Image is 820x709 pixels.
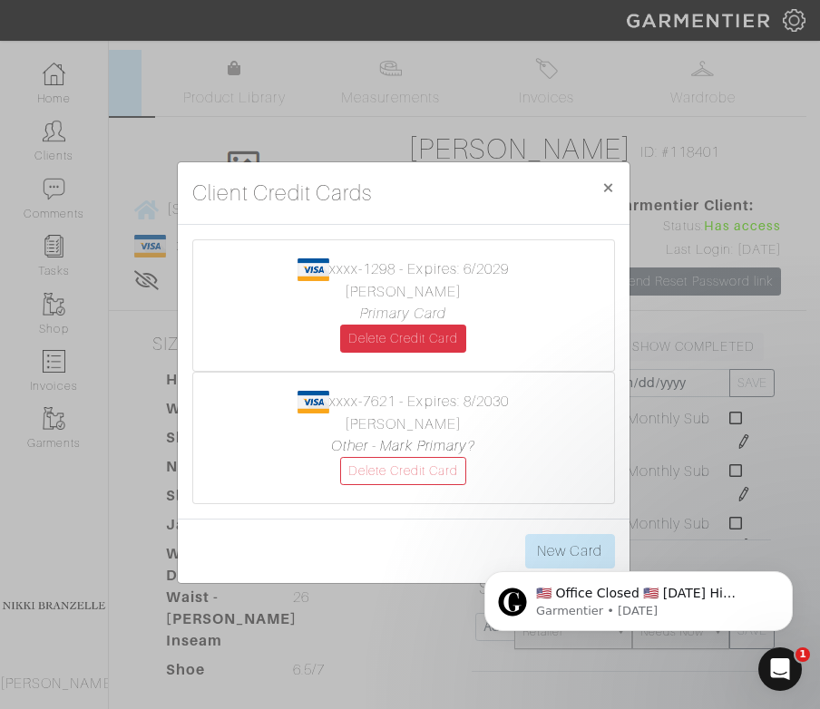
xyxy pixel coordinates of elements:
[340,325,467,353] a: Delete Credit Card
[211,258,596,353] center: xxxx-1298 - Expires: 6/2029 [PERSON_NAME]
[457,533,820,660] iframe: Intercom notifications message
[360,306,447,322] i: Primary Card
[211,391,596,485] center: xxxx-7621 - Expires: 8/2030 [PERSON_NAME]
[331,438,475,454] a: Other - Mark Primary?
[298,391,329,413] img: visa-934b35602734be37eb7d5d7e5dbcd2044c359bf20a24dc3361ca3fa54326a8a7.png
[192,177,373,209] h4: Client Credit Cards
[601,175,615,199] span: ×
[340,457,467,485] a: Delete Credit Card
[298,258,329,281] img: visa-934b35602734be37eb7d5d7e5dbcd2044c359bf20a24dc3361ca3fa54326a8a7.png
[796,647,810,662] span: 1
[758,647,802,691] iframe: Intercom live chat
